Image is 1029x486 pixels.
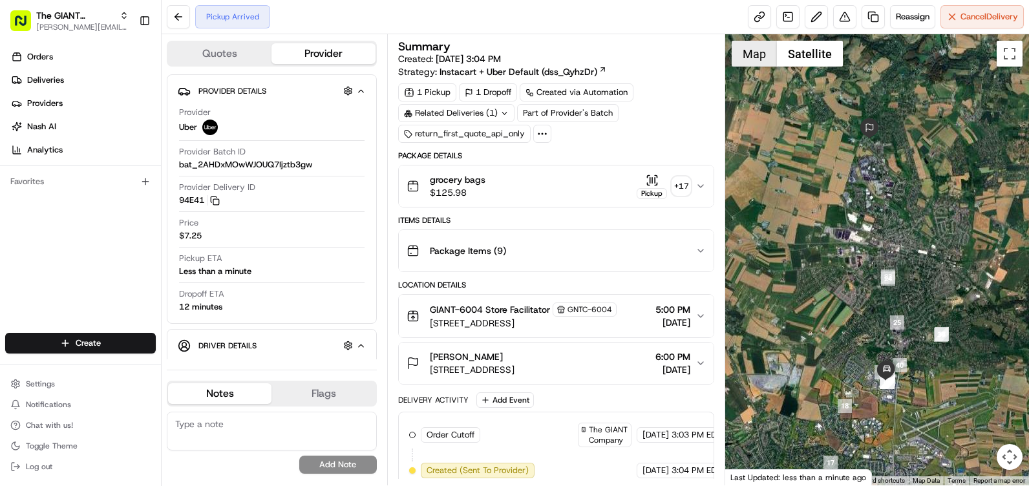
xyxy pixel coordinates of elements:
button: Start new chat [220,127,235,143]
p: Welcome 👋 [13,52,235,72]
div: We're available if you need us! [44,136,164,147]
span: Package Items ( 9 ) [430,244,506,257]
button: Chat with us! [5,416,156,434]
span: GNTC-6004 [568,304,612,315]
button: Reassign [890,5,935,28]
span: Orders [27,51,53,63]
span: Provider Batch ID [179,146,246,158]
span: Created (Sent To Provider) [427,465,529,476]
span: Deliveries [27,74,64,86]
div: Last Updated: less than a minute ago [725,469,872,485]
div: + 17 [672,177,690,195]
a: Instacart + Uber Default (dss_QyhzDr) [440,65,607,78]
div: Less than a minute [179,266,251,277]
span: The GIANT Company [36,9,114,22]
button: Show street map [732,41,777,67]
span: [STREET_ADDRESS] [430,317,617,330]
span: Settings [26,379,55,389]
span: Created: [398,52,501,65]
div: Location Details [398,280,714,290]
div: 18 [838,399,852,413]
a: Powered byPylon [91,218,156,229]
a: 💻API Documentation [104,182,213,206]
span: [DATE] [655,363,690,376]
span: Toggle Theme [26,441,78,451]
span: Uber [179,121,197,133]
span: [DATE] [642,429,669,441]
a: Deliveries [5,70,161,90]
span: Pickup ETA [179,253,222,264]
span: Log out [26,461,52,472]
a: Report a map error [973,477,1025,484]
span: Pylon [129,219,156,229]
img: Google [728,469,771,485]
button: Log out [5,458,156,476]
span: 3:04 PM EDT [672,465,721,476]
button: grocery bags$125.98Pickup+17 [399,165,714,207]
span: Reassign [896,11,929,23]
span: API Documentation [122,187,207,200]
span: [DATE] [642,465,669,476]
h3: Summary [398,41,451,52]
button: Provider [271,43,375,64]
div: Related Deliveries (1) [398,104,514,122]
span: Analytics [27,144,63,156]
span: bat_2AHDxMOwWJOUQ7Ijztb3gw [179,159,312,171]
span: $7.25 [179,230,202,242]
span: [DATE] [655,316,690,329]
span: Nash AI [27,121,56,132]
div: 💻 [109,189,120,199]
button: CancelDelivery [940,5,1024,28]
button: Keyboard shortcuts [849,476,905,485]
span: Chat with us! [26,420,73,430]
div: 38 [935,327,949,341]
span: $125.98 [430,186,485,199]
span: Create [76,337,101,349]
button: Toggle Theme [5,437,156,455]
span: Cancel Delivery [960,11,1018,23]
div: 17 [823,456,838,470]
button: GIANT-6004 Store FacilitatorGNTC-6004[STREET_ADDRESS]5:00 PM[DATE] [399,295,714,337]
button: 94E41 [179,195,220,206]
div: 1 Pickup [398,83,456,101]
button: Show satellite imagery [777,41,843,67]
span: [PERSON_NAME][EMAIL_ADDRESS][DOMAIN_NAME] [36,22,129,32]
span: Notifications [26,399,71,410]
button: Flags [271,383,375,404]
span: Order Cutoff [427,429,474,441]
a: Nash AI [5,116,161,137]
span: Driver Details [198,341,257,351]
input: Clear [34,83,213,97]
span: 5:00 PM [655,303,690,316]
span: The GIANT Company [589,425,628,445]
img: Nash [13,13,39,39]
a: Created via Automation [520,83,633,101]
button: [PERSON_NAME][STREET_ADDRESS]6:00 PM[DATE] [399,343,714,384]
button: Map camera controls [997,444,1023,470]
div: 25 [890,315,904,330]
span: Knowledge Base [26,187,99,200]
div: Package Details [398,151,714,161]
div: 📗 [13,189,23,199]
div: 12 minutes [179,301,222,313]
button: Map Data [913,476,940,485]
button: Driver Details [178,335,366,356]
span: Price [179,217,198,229]
button: Provider Details [178,80,366,101]
span: Provider Delivery ID [179,182,255,193]
span: 3:03 PM EDT [672,429,721,441]
button: Package Items (9) [399,230,714,271]
div: Favorites [5,171,156,192]
a: Open this area in Google Maps (opens a new window) [728,469,771,485]
span: [DATE] 3:04 PM [436,53,501,65]
div: Start new chat [44,123,212,136]
button: Settings [5,375,156,393]
button: The GIANT Company[PERSON_NAME][EMAIL_ADDRESS][DOMAIN_NAME] [5,5,134,36]
span: Provider [179,107,211,118]
button: Notes [168,383,271,404]
span: Providers [27,98,63,109]
span: Dropoff ETA [179,288,224,300]
span: Instacart + Uber Default (dss_QyhzDr) [440,65,597,78]
a: Terms (opens in new tab) [948,477,966,484]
